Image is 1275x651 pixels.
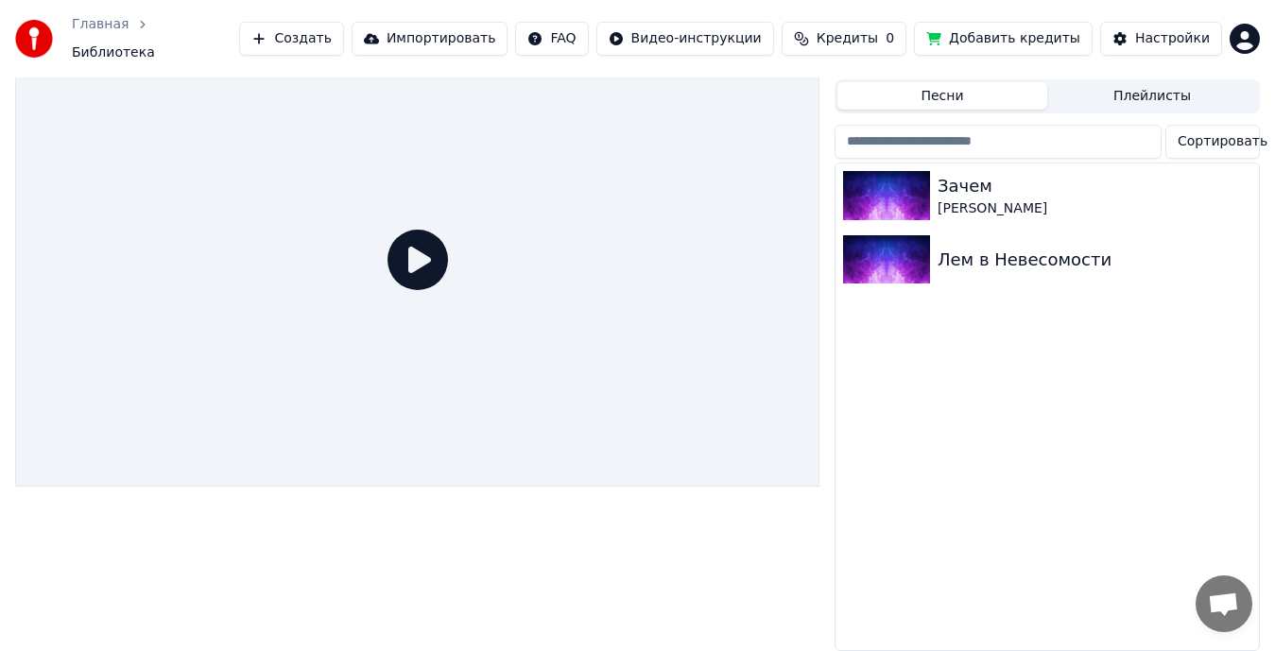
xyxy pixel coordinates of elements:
[817,29,878,48] span: Кредиты
[782,22,906,56] button: Кредиты0
[938,173,1251,199] div: Зачем
[938,247,1251,273] div: Лем в Невесомости
[1135,29,1210,48] div: Настройки
[837,82,1047,110] button: Песни
[596,22,774,56] button: Видео-инструкции
[515,22,588,56] button: FAQ
[239,22,343,56] button: Создать
[938,199,1251,218] div: [PERSON_NAME]
[72,15,239,62] nav: breadcrumb
[72,15,129,34] a: Главная
[352,22,508,56] button: Импортировать
[886,29,894,48] span: 0
[15,20,53,58] img: youka
[72,43,155,62] span: Библиотека
[1047,82,1257,110] button: Плейлисты
[1178,132,1267,151] span: Сортировать
[1196,575,1252,632] div: Открытый чат
[1100,22,1222,56] button: Настройки
[914,22,1093,56] button: Добавить кредиты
